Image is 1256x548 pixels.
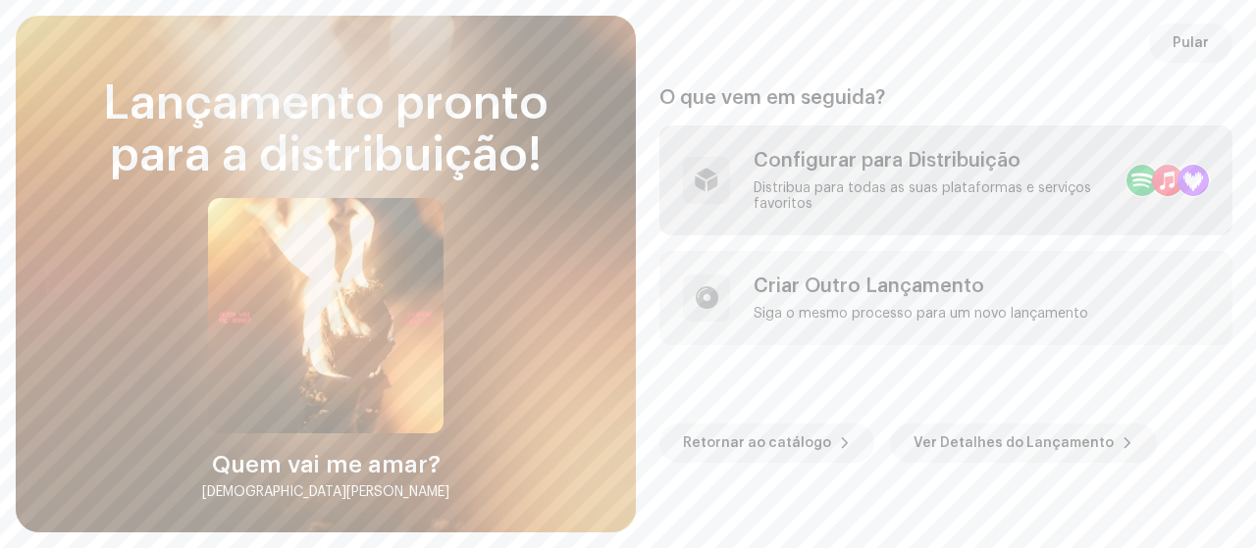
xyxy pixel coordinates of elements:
[659,251,1232,345] re-a-post-create-item: Criar Outro Lançamento
[683,423,831,463] span: Retornar ao catálogo
[754,274,1088,298] div: Criar Outro Lançamento
[1149,24,1232,63] button: Pular
[659,86,1232,110] div: O que vem em seguida?
[212,449,441,480] div: Quem vai me amar?
[754,149,1111,173] div: Configurar para Distribuição
[754,306,1088,322] div: Siga o mesmo processo para um novo lançamento
[39,78,612,182] div: Lançamento pronto para a distribuição!
[754,180,1111,212] div: Distribua para todas as suas plataformas e serviços favoritos
[208,198,444,433] img: b344e886-d37f-416d-9f1f-11cbcc151081
[659,423,874,463] button: Retornar ao catálogo
[202,480,449,504] div: [DEMOGRAPHIC_DATA][PERSON_NAME]
[659,125,1232,235] re-a-post-create-item: Configurar para Distribuição
[1173,24,1209,63] span: Pular
[914,423,1114,463] span: Ver Detalhes do Lançamento
[890,423,1157,463] button: Ver Detalhes do Lançamento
